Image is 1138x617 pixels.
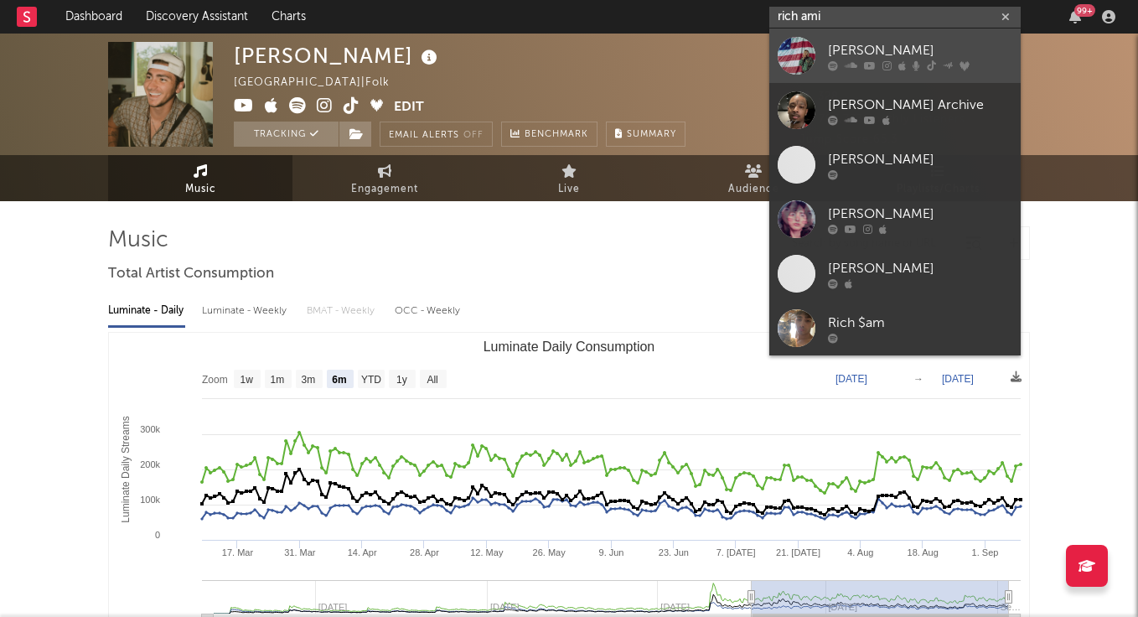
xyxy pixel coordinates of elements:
span: Benchmark [525,125,588,145]
div: [GEOGRAPHIC_DATA] | Folk [234,73,409,93]
text: 100k [140,495,160,505]
span: Music [185,179,216,200]
text: 17. Mar [222,547,254,557]
div: [PERSON_NAME] [828,204,1012,224]
text: 3m [302,374,316,386]
a: Engagement [292,155,477,201]
text: 14. Apr [348,547,377,557]
text: YTD [361,374,381,386]
text: 1y [396,374,407,386]
em: Off [463,131,484,140]
text: [DATE] [942,373,974,385]
span: Total Artist Consumption [108,264,274,284]
text: 0 [155,530,160,540]
text: 31. Mar [284,547,316,557]
text: 1m [271,374,285,386]
a: [PERSON_NAME] [769,192,1021,246]
text: 28. Apr [410,547,439,557]
div: [PERSON_NAME] [828,149,1012,169]
a: Rich $am [769,301,1021,355]
a: [PERSON_NAME] [769,29,1021,83]
span: Summary [627,130,676,139]
div: [PERSON_NAME] Archive [828,95,1012,115]
span: Engagement [351,179,418,200]
text: 1. Sep [972,547,999,557]
text: 26. May [533,547,566,557]
div: [PERSON_NAME] [828,40,1012,60]
text: 23. Jun [659,547,689,557]
input: Search for artists [769,7,1021,28]
a: Benchmark [501,122,597,147]
text: 12. May [470,547,504,557]
text: 18. Aug [908,547,939,557]
button: Summary [606,122,685,147]
text: → [913,373,923,385]
button: Email AlertsOff [380,122,493,147]
span: Audience [728,179,779,200]
button: 99+ [1069,10,1081,23]
a: [PERSON_NAME] [769,246,1021,301]
text: 4. Aug [847,547,873,557]
div: OCC - Weekly [395,297,462,325]
text: Luminate Daily Consumption [484,340,655,354]
text: [DATE] [835,373,867,385]
text: 21. [DATE] [776,547,820,557]
div: [PERSON_NAME] [828,258,1012,278]
text: 6m [332,374,346,386]
div: 99 + [1074,4,1095,17]
a: Live [477,155,661,201]
a: Audience [661,155,846,201]
div: [PERSON_NAME] [234,42,442,70]
text: 200k [140,459,160,469]
text: 7. [DATE] [716,547,756,557]
text: 9. Jun [599,547,624,557]
button: Tracking [234,122,339,147]
div: Luminate - Weekly [202,297,290,325]
button: Edit [394,97,424,118]
span: Live [558,179,580,200]
a: [PERSON_NAME] Archive [769,83,1021,137]
text: Zoom [202,374,228,386]
a: Music [108,155,292,201]
div: Luminate - Daily [108,297,185,325]
a: [PERSON_NAME] [769,137,1021,192]
text: Luminate Daily Streams [120,416,132,522]
text: 300k [140,424,160,434]
div: Rich $am [828,313,1012,333]
text: Se… [1001,602,1021,612]
text: 1w [241,374,254,386]
text: All [427,374,437,386]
